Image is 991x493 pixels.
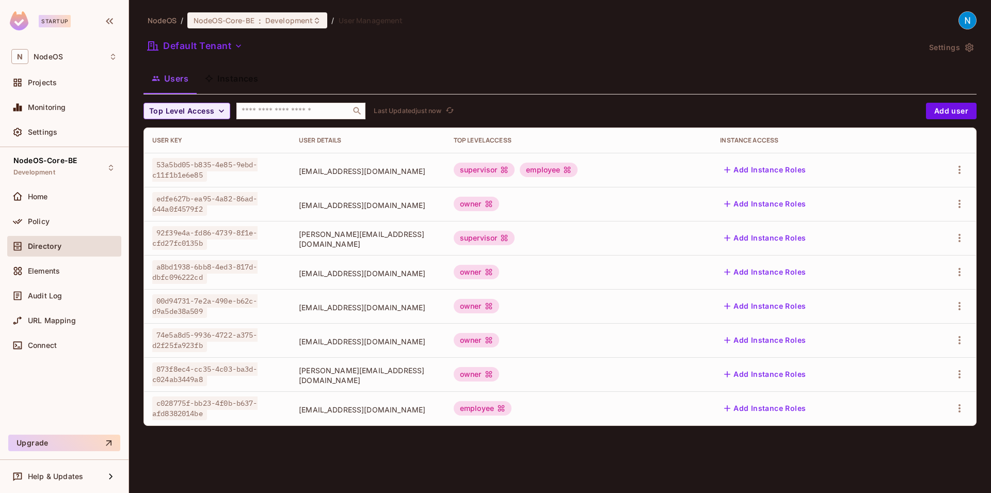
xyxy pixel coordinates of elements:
[194,15,254,25] span: NodeOS-Core-BE
[299,405,437,415] span: [EMAIL_ADDRESS][DOMAIN_NAME]
[13,168,55,177] span: Development
[28,78,57,87] span: Projects
[8,435,120,451] button: Upgrade
[720,196,810,212] button: Add Instance Roles
[720,230,810,246] button: Add Instance Roles
[39,15,71,27] div: Startup
[265,15,313,25] span: Development
[331,15,334,25] li: /
[454,401,512,416] div: employee
[299,229,437,249] span: [PERSON_NAME][EMAIL_ADDRESS][DOMAIN_NAME]
[454,367,499,381] div: owner
[299,136,437,145] div: User Details
[454,299,499,313] div: owner
[34,53,63,61] span: Workspace: NodeOS
[143,38,247,54] button: Default Tenant
[143,66,197,91] button: Users
[299,303,437,312] span: [EMAIL_ADDRESS][DOMAIN_NAME]
[299,268,437,278] span: [EMAIL_ADDRESS][DOMAIN_NAME]
[152,396,258,420] span: c028775f-bb23-4f0b-b637-afd8382014be
[152,294,258,318] span: 00d94731-7e2a-490e-b62c-d9a5de38a509
[258,17,262,25] span: :
[28,472,83,481] span: Help & Updates
[520,163,578,177] div: employee
[925,39,977,56] button: Settings
[28,292,62,300] span: Audit Log
[454,265,499,279] div: owner
[143,103,230,119] button: Top Level Access
[339,15,403,25] span: User Management
[28,103,66,112] span: Monitoring
[181,15,183,25] li: /
[28,193,48,201] span: Home
[299,337,437,346] span: [EMAIL_ADDRESS][DOMAIN_NAME]
[11,49,28,64] span: N
[720,136,905,145] div: Instance Access
[720,298,810,314] button: Add Instance Roles
[197,66,266,91] button: Instances
[152,158,258,182] span: 53a5bd05-b835-4e85-9ebd-c11f1b1e6e85
[454,163,515,177] div: supervisor
[441,105,456,117] span: Click to refresh data
[28,341,57,349] span: Connect
[926,103,977,119] button: Add user
[13,156,77,165] span: NodeOS-Core-BE
[445,106,454,116] span: refresh
[454,197,499,211] div: owner
[959,12,976,29] img: NodeOS
[299,200,437,210] span: [EMAIL_ADDRESS][DOMAIN_NAME]
[10,11,28,30] img: SReyMgAAAABJRU5ErkJggg==
[720,162,810,178] button: Add Instance Roles
[454,136,704,145] div: Top Level Access
[28,316,76,325] span: URL Mapping
[374,107,441,115] p: Last Updated just now
[720,366,810,383] button: Add Instance Roles
[149,105,214,118] span: Top Level Access
[454,231,515,245] div: supervisor
[148,15,177,25] span: the active workspace
[28,267,60,275] span: Elements
[720,400,810,417] button: Add Instance Roles
[152,328,258,352] span: 74e5a8d5-9936-4722-a375-d2f25fa923fb
[299,365,437,385] span: [PERSON_NAME][EMAIL_ADDRESS][DOMAIN_NAME]
[152,260,258,284] span: a8bd1938-6bb8-4ed3-817d-dbfc096222cd
[152,226,258,250] span: 92f39e4a-fd86-4739-8f1e-cfd27fc0135b
[720,332,810,348] button: Add Instance Roles
[152,192,258,216] span: edfe627b-ea95-4a82-86ad-644a0f4579f2
[299,166,437,176] span: [EMAIL_ADDRESS][DOMAIN_NAME]
[720,264,810,280] button: Add Instance Roles
[28,128,57,136] span: Settings
[28,217,50,226] span: Policy
[152,362,258,386] span: 873f8ec4-cc35-4c03-ba3d-c024ab3449a8
[28,242,61,250] span: Directory
[152,136,282,145] div: User Key
[454,333,499,347] div: owner
[443,105,456,117] button: refresh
